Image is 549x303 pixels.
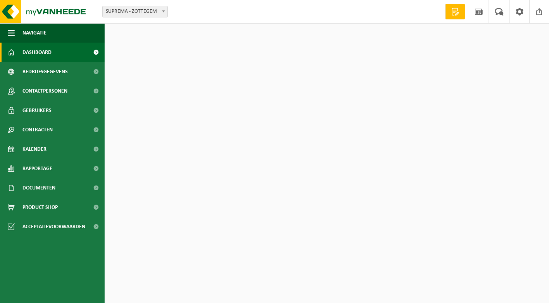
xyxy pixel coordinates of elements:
span: Contracten [22,120,53,139]
span: Dashboard [22,43,52,62]
span: Contactpersonen [22,81,67,101]
span: Gebruikers [22,101,52,120]
span: SUPREMA - ZOTTEGEM [103,6,167,17]
span: Navigatie [22,23,46,43]
span: SUPREMA - ZOTTEGEM [102,6,168,17]
span: Documenten [22,178,55,198]
span: Rapportage [22,159,52,178]
span: Product Shop [22,198,58,217]
span: Acceptatievoorwaarden [22,217,85,236]
span: Kalender [22,139,46,159]
span: Bedrijfsgegevens [22,62,68,81]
